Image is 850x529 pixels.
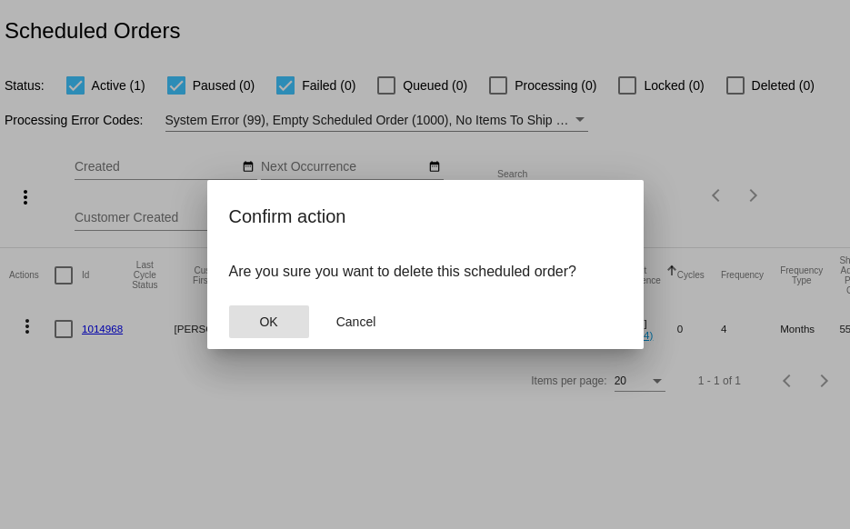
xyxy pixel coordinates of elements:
[229,305,309,338] button: Close dialog
[229,202,622,231] h2: Confirm action
[229,264,622,280] p: Are you sure you want to delete this scheduled order?
[259,314,277,329] span: OK
[336,314,376,329] span: Cancel
[316,305,396,338] button: Close dialog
